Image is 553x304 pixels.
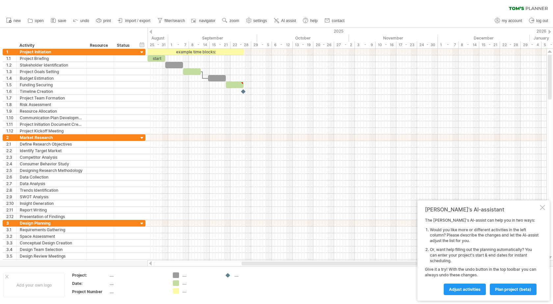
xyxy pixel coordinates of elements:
div: Project Initiation Document Creation [20,121,83,127]
a: undo [71,16,91,25]
div: 3.1 [6,227,16,233]
div: 1.7 [6,95,16,101]
div: 2.10 [6,200,16,207]
div: 8 - 14 [189,41,210,48]
div: 1 [6,49,16,55]
div: 2.4 [6,161,16,167]
span: import / export [125,18,150,23]
span: plan project (beta) [495,287,531,292]
a: Adjust activities [444,284,486,295]
div: Identify Target Market [20,148,83,154]
div: Designing Research Methodology [20,167,83,174]
div: 3.3 [6,240,16,246]
div: December 2025 [438,35,530,41]
div: 1.11 [6,121,16,127]
a: filter/search [156,16,187,25]
a: my account [493,16,524,25]
span: undo [80,18,89,23]
div: 22 - 28 [500,41,521,48]
span: AI assist [281,18,296,23]
div: 3.2 [6,233,16,239]
div: 24 - 30 [417,41,438,48]
div: 8 - 14 [459,41,479,48]
div: 1.5 [6,82,16,88]
span: my account [502,18,522,23]
div: 20 - 26 [313,41,334,48]
div: 13 - 19 [293,41,313,48]
div: Consumer Behavior Study [20,161,83,167]
div: Project Number [72,289,108,294]
div: November 2025 [349,35,438,41]
div: 2.11 [6,207,16,213]
div: Conceptual Design Creation [20,240,83,246]
div: [PERSON_NAME]'s AI-assistant [425,206,539,213]
div: 29 - 5 [251,41,272,48]
div: example time blocks: [147,49,244,55]
a: log out [527,16,550,25]
div: 17 - 23 [396,41,417,48]
div: 15 - 21 [479,41,500,48]
div: 3.4 [6,246,16,253]
div: 1.12 [6,128,16,134]
div: Date: [72,281,108,286]
div: 3 [6,220,16,226]
div: Resource [90,42,110,49]
div: Market Research [20,134,83,141]
div: Competitor Analysis [20,154,83,160]
div: 2.6 [6,174,16,180]
div: .... [182,272,218,278]
div: 2.3 [6,154,16,160]
a: AI assist [272,16,298,25]
div: 2.5 [6,167,16,174]
div: 2.1 [6,141,16,147]
a: open [26,16,46,25]
span: open [35,18,44,23]
div: 1.3 [6,69,16,75]
div: 1 - 7 [168,41,189,48]
div: Define Research Objectives [20,141,83,147]
div: 2.2 [6,148,16,154]
div: The [PERSON_NAME]'s AI-assist can help you in two ways: Give it a try! With the undo button in th... [425,218,539,295]
div: Design Review Meetings [20,253,83,259]
div: .... [234,272,270,278]
span: filter/search [165,18,185,23]
div: 1 - 7 [438,41,459,48]
div: Design Team Selection [20,246,83,253]
a: plan project (beta) [490,284,537,295]
div: Project Kickoff Meeting [20,128,83,134]
a: import / export [116,16,152,25]
span: zoom [229,18,239,23]
span: new [13,18,21,23]
div: September 2025 [168,35,257,41]
div: 6 - 12 [272,41,293,48]
div: Risk Assessment [20,101,83,108]
div: 3.6 [6,260,16,266]
div: 1.8 [6,101,16,108]
div: Activity [19,42,83,49]
div: 1.6 [6,88,16,95]
div: 2.9 [6,194,16,200]
span: log out [536,18,548,23]
div: Insight Generation [20,200,83,207]
div: 3.5 [6,253,16,259]
a: navigator [190,16,217,25]
div: Project Briefing [20,55,83,62]
a: contact [323,16,347,25]
div: 22 - 28 [230,41,251,48]
span: save [58,18,66,23]
div: 1.1 [6,55,16,62]
div: Funding Securing [20,82,83,88]
div: Design Planning [20,220,83,226]
div: Project Initiation [20,49,83,55]
div: Trends Identification [20,187,83,193]
div: Material Selection [20,260,83,266]
div: .... [182,288,218,294]
div: October 2025 [257,35,349,41]
div: 2.7 [6,180,16,187]
span: help [310,18,318,23]
div: .... [110,289,165,294]
div: 1.10 [6,115,16,121]
div: Report Writing [20,207,83,213]
a: zoom [221,16,241,25]
span: Adjust activities [449,287,481,292]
